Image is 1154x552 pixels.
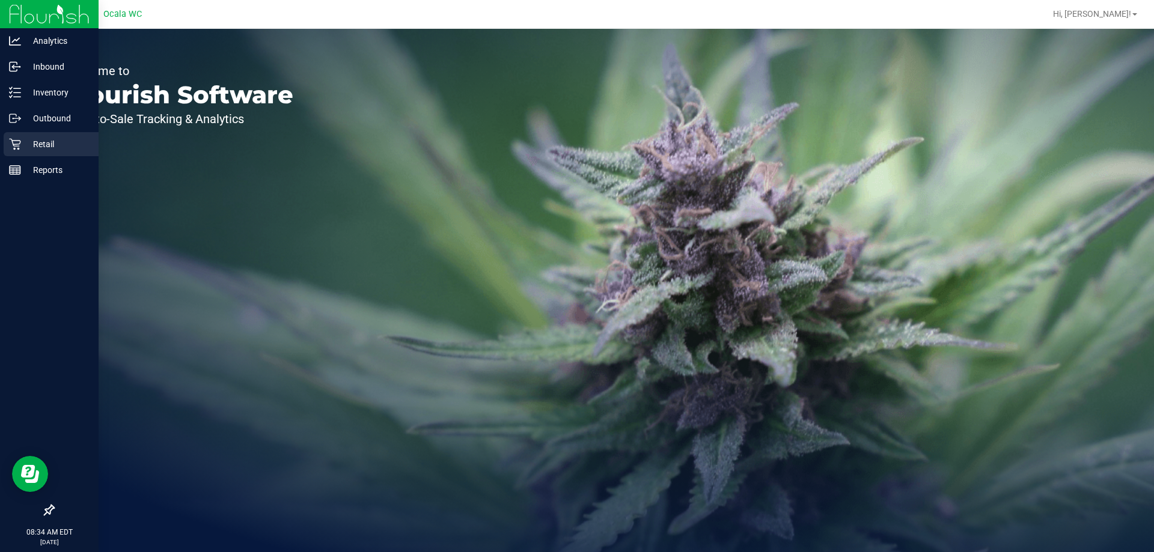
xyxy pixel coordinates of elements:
[21,163,93,177] p: Reports
[9,138,21,150] inline-svg: Retail
[65,65,293,77] p: Welcome to
[9,35,21,47] inline-svg: Analytics
[65,113,293,125] p: Seed-to-Sale Tracking & Analytics
[21,85,93,100] p: Inventory
[12,456,48,492] iframe: Resource center
[103,9,142,19] span: Ocala WC
[21,111,93,126] p: Outbound
[5,527,93,538] p: 08:34 AM EDT
[21,34,93,48] p: Analytics
[65,83,293,107] p: Flourish Software
[21,137,93,151] p: Retail
[5,538,93,547] p: [DATE]
[1053,9,1131,19] span: Hi, [PERSON_NAME]!
[9,164,21,176] inline-svg: Reports
[9,86,21,99] inline-svg: Inventory
[9,112,21,124] inline-svg: Outbound
[21,59,93,74] p: Inbound
[9,61,21,73] inline-svg: Inbound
